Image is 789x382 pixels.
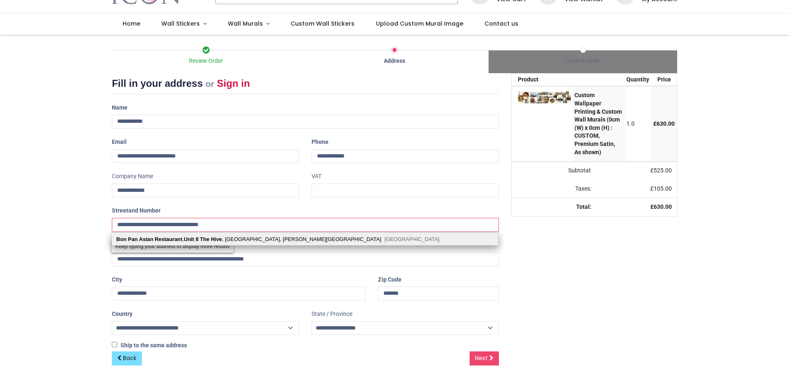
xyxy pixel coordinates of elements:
iframe: Brevo live chat [647,130,785,378]
div: 1.0 [626,120,649,128]
td: Taxes: [512,180,596,198]
span: Upload Custom Mural Image [376,19,463,28]
span: and Number [128,207,161,214]
span: Contact us [484,19,518,28]
input: Ship to the same address [112,342,117,347]
div: Review Order [112,57,300,65]
span: Next [475,354,488,362]
a: Wall Murals [217,13,280,35]
span: Fill in your address [112,78,203,89]
th: Quantity [625,74,652,86]
div: Keep typing your address to display more results [111,240,234,253]
strong: Custom Wallpaper Printing & Custom Wall Murals (0cm (W) x 0cm (H) : CUSTOM, Premium Satin, As shown) [574,92,622,155]
div: , , [GEOGRAPHIC_DATA], [PERSON_NAME][GEOGRAPHIC_DATA] [112,233,498,245]
a: Sign in [217,78,250,89]
label: Phone [312,135,328,149]
td: Subtotal: [512,162,596,180]
label: Name [112,101,128,115]
th: Price [651,74,677,86]
label: Email [112,135,127,149]
span: Back [123,354,137,362]
label: Street [112,204,161,218]
div: Address [300,57,489,65]
strong: Total: [576,203,591,210]
span: Custom Wall Stickers [291,19,354,28]
b: Unit 8 The Hive [184,236,222,242]
label: City [112,273,122,287]
label: State / Province [312,307,352,321]
a: Back [112,351,142,365]
label: Country [112,307,132,321]
label: Zip Code [378,273,402,287]
a: Next [470,351,499,365]
label: VAT [312,170,321,184]
span: Home [123,19,140,28]
div: Confirm Order [489,57,677,65]
a: Wall Stickers [151,13,217,35]
span: Wall Stickers [161,19,200,28]
img: 7XtXIgAAAAGSURBVAMAs9FK3LAd7G0AAAAASUVORK5CYII= [518,91,571,103]
span: £ [653,120,675,127]
span: 630.00 [657,120,675,127]
b: Bon Pan Asian Restaurant [116,236,182,242]
div: address list [112,233,498,246]
label: Company Name [112,170,153,184]
label: Ship to the same address [112,341,187,350]
th: Product [512,74,573,86]
span: [GEOGRAPHIC_DATA] [385,236,439,242]
span: Wall Murals [228,19,263,28]
small: or [206,79,214,88]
